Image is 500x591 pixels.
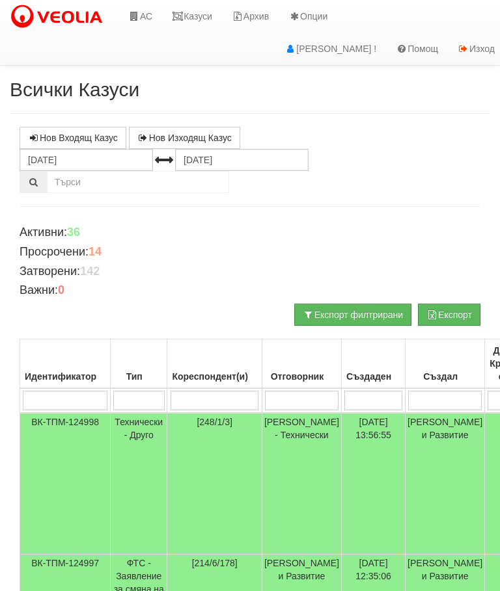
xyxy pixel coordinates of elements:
th: Отговорник: No sort applied, activate to apply an ascending sort [262,339,341,389]
th: Кореспондент(и): No sort applied, activate to apply an ascending sort [167,339,262,389]
b: 36 [67,226,80,239]
div: Идентификатор [22,367,108,386]
th: Създал: No sort applied, activate to apply an ascending sort [406,339,485,389]
b: 0 [58,283,64,296]
h4: Затворени: [20,265,480,278]
a: Нов Изходящ Казус [129,127,240,149]
h4: Просрочени: [20,246,480,259]
b: 142 [80,265,100,278]
div: Отговорник [264,367,339,386]
h4: Важни: [20,284,480,297]
h2: Всички Казуси [10,79,490,100]
th: Тип: No sort applied, activate to apply an ascending sort [111,339,167,389]
span: [248/1/3] [197,417,232,427]
a: Помощ [386,33,448,65]
td: [PERSON_NAME] и Развитие [406,413,485,555]
b: 14 [89,245,102,258]
a: Нов Входящ Казус [20,127,126,149]
input: Търсене по Идентификатор, Бл/Вх/Ап, Тип, Описание, Моб. Номер, Имейл, Файл, Коментар, [47,171,229,193]
th: Идентификатор: No sort applied, activate to apply an ascending sort [20,339,111,389]
th: Създаден: No sort applied, activate to apply an ascending sort [342,339,406,389]
td: Технически - Друго [111,413,167,555]
div: Създаден [344,367,403,386]
td: [PERSON_NAME] - Технически [262,413,341,555]
h4: Активни: [20,226,480,239]
button: Експорт филтрирани [294,304,411,326]
button: Експорт [418,304,480,326]
td: [DATE] 13:56:55 [342,413,406,555]
td: ВК-ТПМ-124998 [20,413,111,555]
div: Създал [408,367,482,386]
img: VeoliaLogo.png [10,3,109,31]
div: Кореспондент(и) [169,367,259,386]
div: Тип [113,367,165,386]
span: [214/6/178] [192,558,238,568]
a: [PERSON_NAME] ! [275,33,386,65]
